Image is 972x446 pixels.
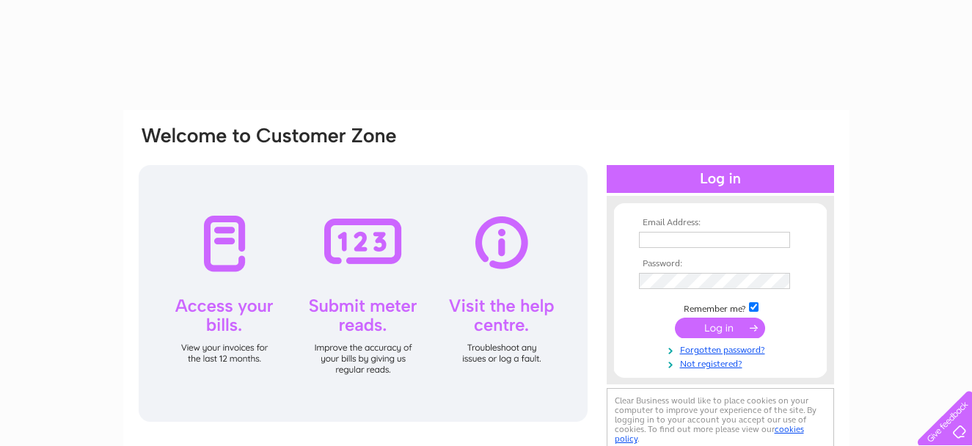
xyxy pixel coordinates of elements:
[635,300,805,315] td: Remember me?
[615,424,804,444] a: cookies policy
[639,342,805,356] a: Forgotten password?
[639,356,805,370] a: Not registered?
[635,218,805,228] th: Email Address:
[635,259,805,269] th: Password:
[675,318,765,338] input: Submit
